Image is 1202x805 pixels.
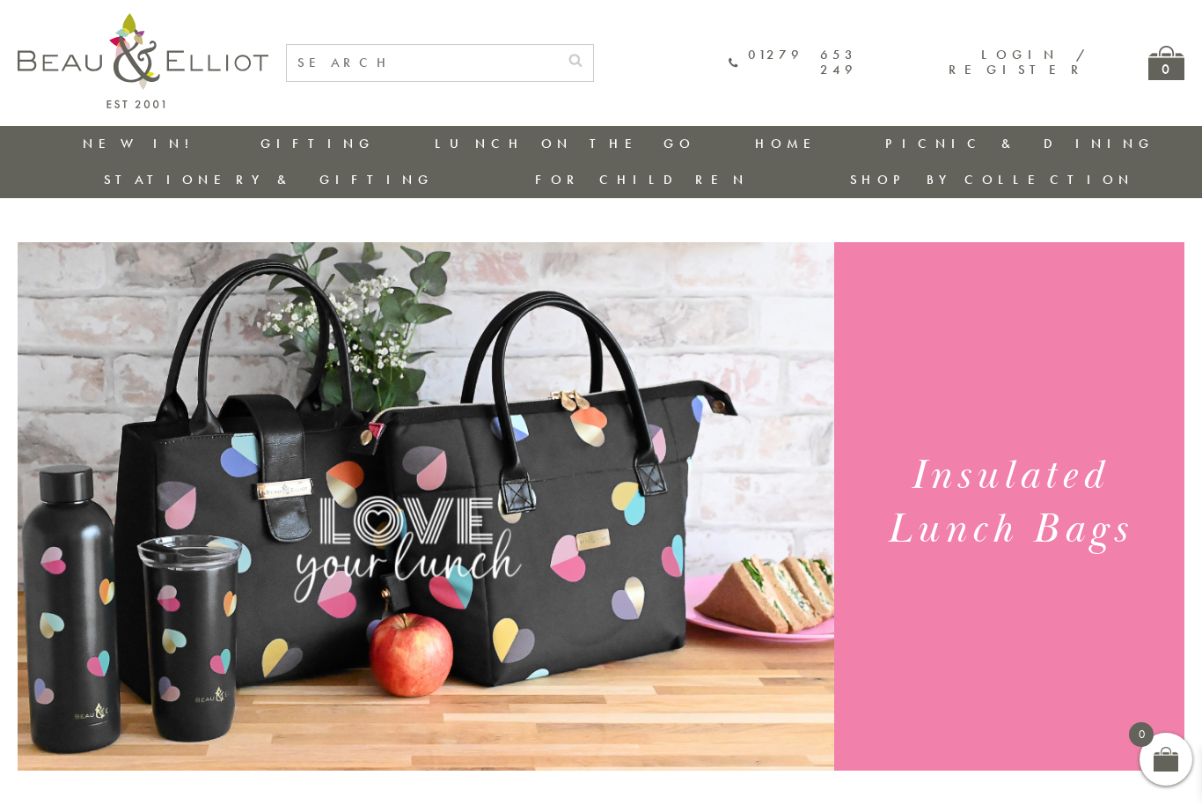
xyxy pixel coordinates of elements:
[1148,46,1184,80] a: 0
[535,171,749,188] a: For Children
[729,48,857,78] a: 01279 653 249
[755,135,825,152] a: Home
[1129,722,1154,747] span: 0
[83,135,201,152] a: New in!
[949,46,1087,78] a: Login / Register
[18,13,268,108] img: logo
[18,242,834,771] img: Emily Heart Set
[435,135,695,152] a: Lunch On The Go
[260,135,375,152] a: Gifting
[885,135,1154,152] a: Picnic & Dining
[104,171,434,188] a: Stationery & Gifting
[287,45,558,81] input: SEARCH
[850,171,1134,188] a: Shop by collection
[852,449,1167,557] h1: Insulated Lunch Bags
